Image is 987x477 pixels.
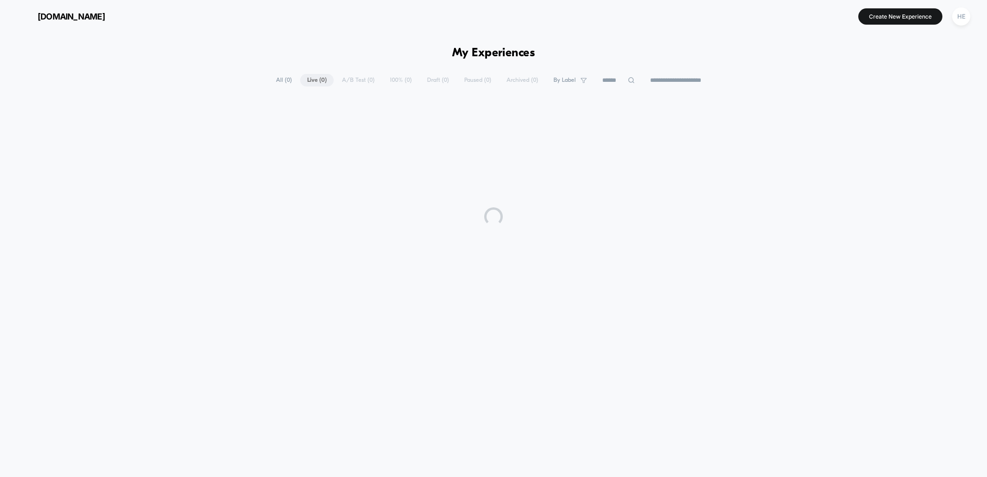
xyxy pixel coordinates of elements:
span: [DOMAIN_NAME] [38,12,105,21]
h1: My Experiences [452,46,535,60]
button: HE [949,7,973,26]
button: [DOMAIN_NAME] [14,9,108,24]
div: HE [952,7,970,26]
button: Create New Experience [858,8,942,25]
span: All ( 0 ) [269,74,299,86]
span: By Label [553,77,576,84]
